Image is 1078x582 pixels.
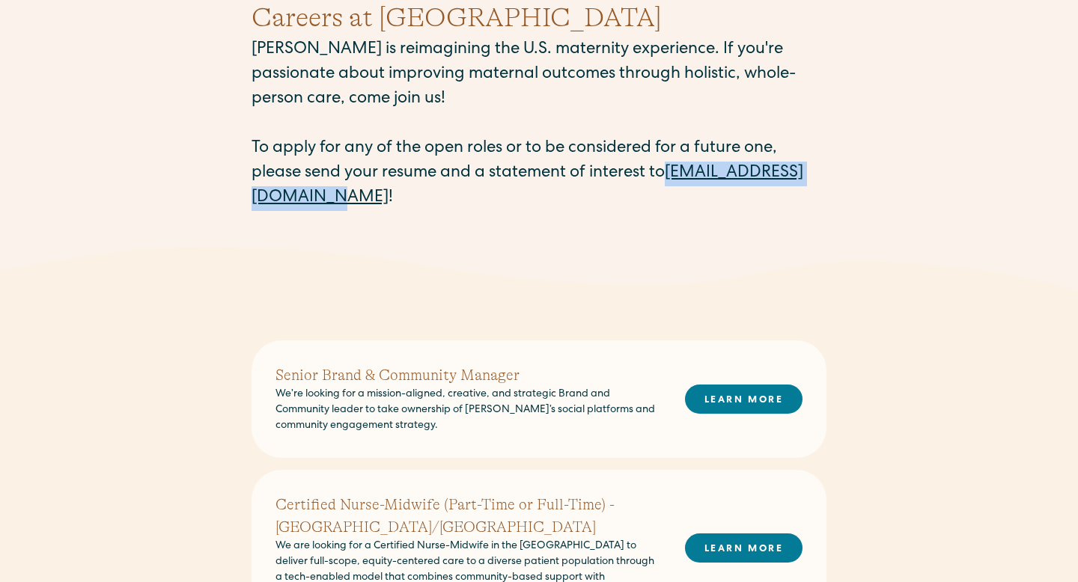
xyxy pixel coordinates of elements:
[252,38,826,211] p: [PERSON_NAME] is reimagining the U.S. maternity experience. If you're passionate about improving ...
[685,533,803,563] a: LEARN MORE
[685,385,803,414] a: LEARN MORE
[275,494,661,539] h2: Certified Nurse-Midwife (Part-Time or Full-Time) - [GEOGRAPHIC_DATA]/[GEOGRAPHIC_DATA]
[275,387,661,434] p: We’re looking for a mission-aligned, creative, and strategic Brand and Community leader to take o...
[275,364,661,387] h2: Senior Brand & Community Manager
